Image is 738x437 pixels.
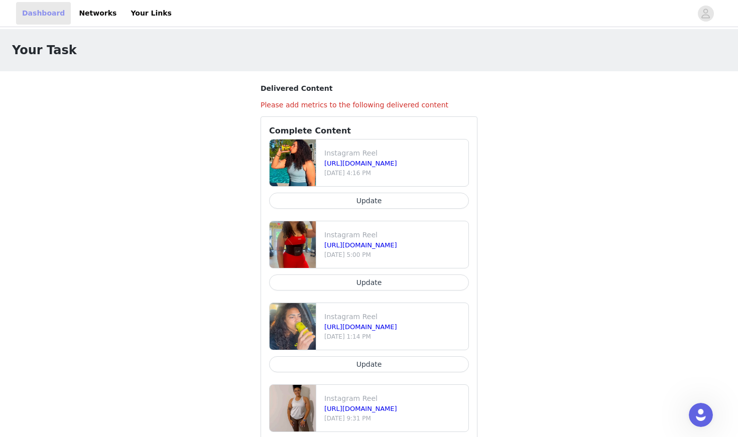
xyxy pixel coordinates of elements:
iframe: Intercom live chat [689,403,713,427]
img: file [270,139,316,186]
button: Update [269,274,469,290]
p: Instagram Reel [324,148,464,159]
a: [URL][DOMAIN_NAME] [324,323,397,331]
p: [DATE] 4:16 PM [324,169,464,178]
p: Instagram Reel [324,393,464,404]
p: Instagram Reel [324,312,464,322]
a: Networks [73,2,122,25]
img: file [270,385,316,431]
h1: Your Task [12,41,77,59]
a: [URL][DOMAIN_NAME] [324,241,397,249]
button: Update [269,356,469,372]
img: file [270,221,316,268]
p: [DATE] 1:14 PM [324,332,464,341]
a: Dashboard [16,2,71,25]
p: Instagram Reel [324,230,464,240]
img: file [270,303,316,350]
a: Your Links [125,2,178,25]
p: [DATE] 5:00 PM [324,250,464,259]
p: [DATE] 9:31 PM [324,414,464,423]
div: avatar [701,6,710,22]
a: [URL][DOMAIN_NAME] [324,160,397,167]
h4: Please add metrics to the following delivered content [261,100,477,110]
h3: Delivered Content [261,83,477,94]
h3: Complete Content [269,125,469,137]
button: Update [269,193,469,209]
a: [URL][DOMAIN_NAME] [324,405,397,412]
